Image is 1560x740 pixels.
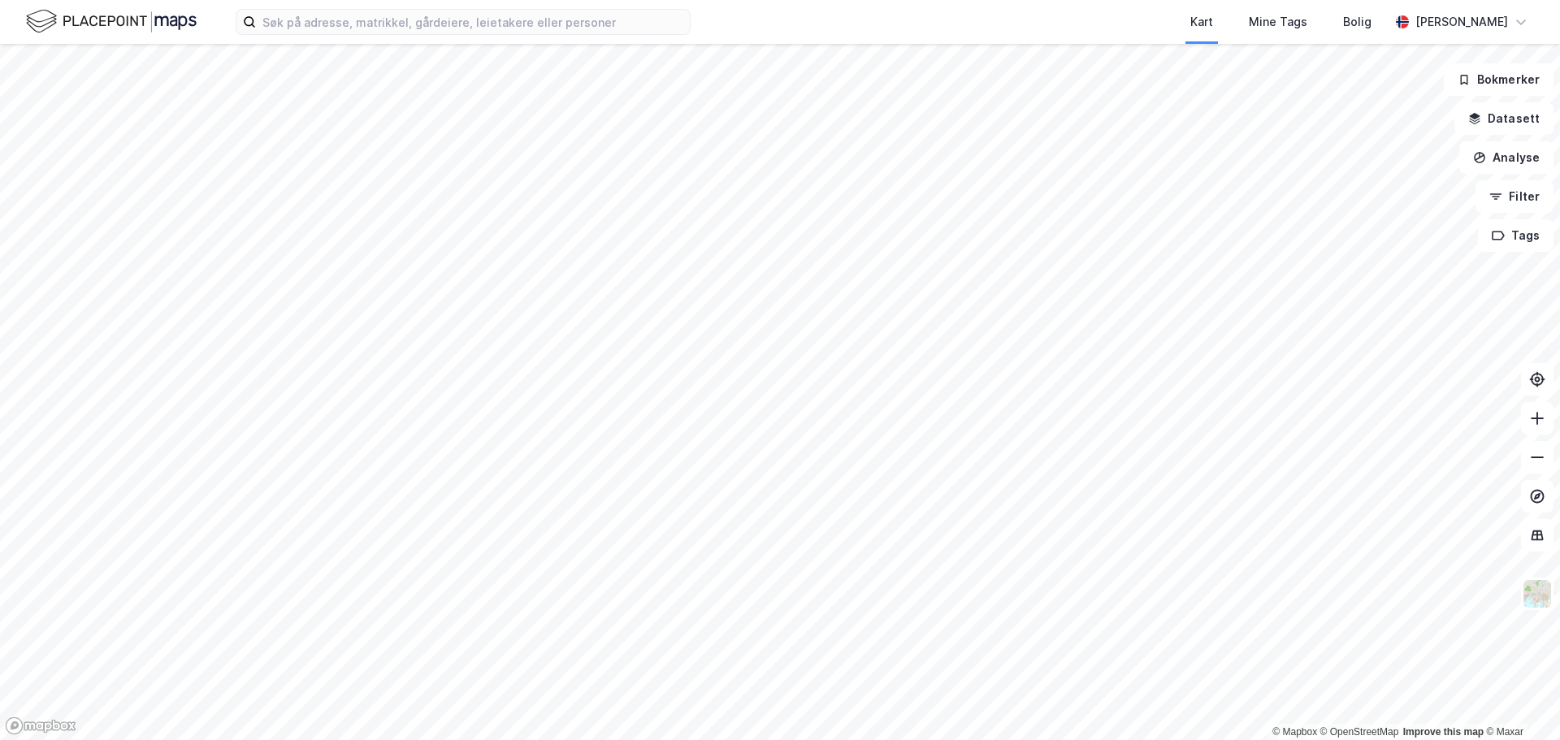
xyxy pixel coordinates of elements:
[26,7,197,36] img: logo.f888ab2527a4732fd821a326f86c7f29.svg
[1459,141,1553,174] button: Analyse
[1320,726,1399,738] a: OpenStreetMap
[1522,578,1553,609] img: Z
[1454,102,1553,135] button: Datasett
[1478,219,1553,252] button: Tags
[1403,726,1484,738] a: Improve this map
[1272,726,1317,738] a: Mapbox
[256,10,690,34] input: Søk på adresse, matrikkel, gårdeiere, leietakere eller personer
[1249,12,1307,32] div: Mine Tags
[1444,63,1553,96] button: Bokmerker
[1475,180,1553,213] button: Filter
[5,716,76,735] a: Mapbox homepage
[1343,12,1371,32] div: Bolig
[1190,12,1213,32] div: Kart
[1479,662,1560,740] iframe: Chat Widget
[1415,12,1508,32] div: [PERSON_NAME]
